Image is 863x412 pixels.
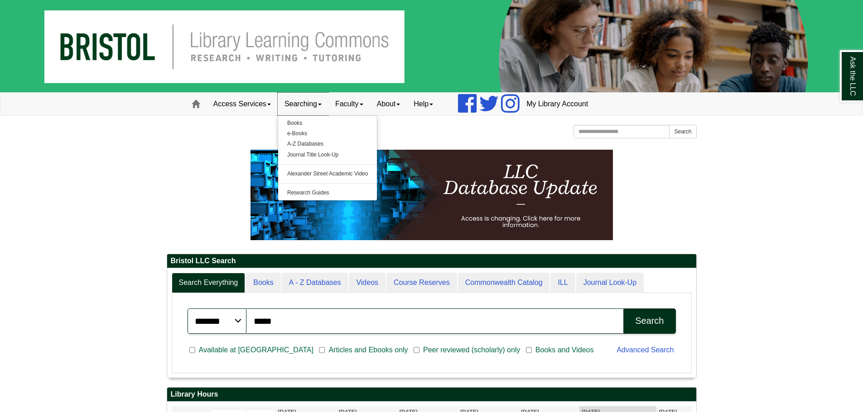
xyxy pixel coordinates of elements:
[278,118,377,128] a: Books
[419,345,524,355] span: Peer reviewed (scholarly) only
[349,273,386,293] a: Videos
[328,93,370,115] a: Faculty
[370,93,407,115] a: About
[278,128,377,139] a: e-Books
[635,316,664,326] div: Search
[251,150,613,240] img: HTML tutorial
[325,345,411,355] span: Articles and Ebooks only
[246,273,280,293] a: Books
[278,139,377,149] a: A-Z Databases
[576,273,644,293] a: Journal Look-Up
[278,169,377,179] a: Alexander Street Academic Video
[407,93,440,115] a: Help
[520,93,595,115] a: My Library Account
[550,273,575,293] a: ILL
[278,150,377,160] a: Journal Title Look-Up
[617,346,674,354] a: Advanced Search
[189,346,195,354] input: Available at [GEOGRAPHIC_DATA]
[532,345,598,355] span: Books and Videos
[386,273,457,293] a: Course Reserves
[207,93,278,115] a: Access Services
[669,125,696,138] button: Search
[526,346,532,354] input: Books and Videos
[282,273,348,293] a: A - Z Databases
[319,346,325,354] input: Articles and Ebooks only
[278,188,377,198] a: Research Guides
[458,273,550,293] a: Commonwealth Catalog
[167,254,696,268] h2: Bristol LLC Search
[172,273,246,293] a: Search Everything
[278,93,328,115] a: Searching
[167,388,696,402] h2: Library Hours
[195,345,317,355] span: Available at [GEOGRAPHIC_DATA]
[623,308,675,334] button: Search
[414,346,419,354] input: Peer reviewed (scholarly) only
